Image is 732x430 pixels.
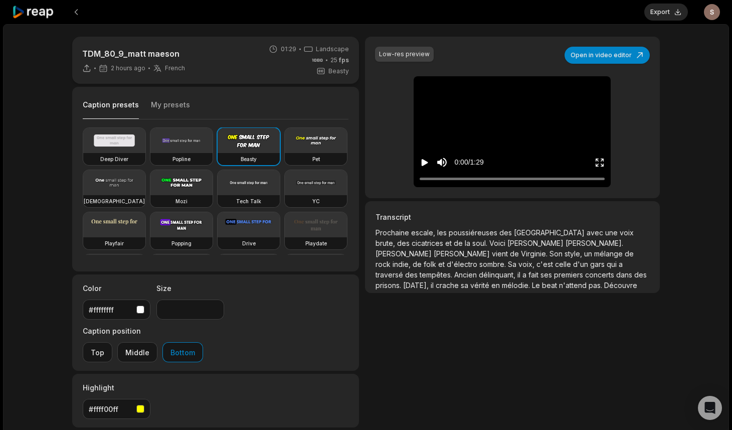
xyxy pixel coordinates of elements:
[554,270,585,279] span: premiers
[316,45,349,54] span: Landscape
[83,100,139,119] button: Caption presets
[437,228,449,237] span: les
[447,260,479,268] span: d'électro
[532,281,542,290] span: Le
[83,382,150,393] label: Highlight
[84,197,145,205] h3: [DEMOGRAPHIC_DATA]
[412,239,445,247] span: cicatrices
[492,249,510,258] span: vient
[540,270,554,279] span: ses
[328,67,349,76] span: Beasty
[528,270,540,279] span: fait
[470,281,491,290] span: vérité
[565,249,584,258] span: style,
[508,260,518,268] span: Sa
[550,249,565,258] span: Son
[162,342,203,362] button: Bottom
[376,228,411,237] span: Prochaine
[465,239,472,247] span: la
[105,239,124,247] h3: Playfair
[604,281,637,290] span: Découvre
[83,326,203,336] label: Caption position
[376,281,403,290] span: prisons.
[242,239,256,247] h3: Drive
[151,100,190,119] button: My presets
[589,281,604,290] span: pas.
[479,270,517,279] span: délinquant,
[454,157,483,168] div: 0:00 / 1:29
[376,260,393,268] span: rock
[619,260,623,268] span: a
[514,228,587,237] span: [GEOGRAPHIC_DATA]
[555,260,573,268] span: celle
[590,260,607,268] span: gars
[489,239,507,247] span: Voici
[424,260,438,268] span: folk
[479,260,508,268] span: sombre.
[411,228,437,237] span: escale,
[312,197,320,205] h3: YC
[595,153,605,172] button: Enter Fullscreen
[83,342,112,362] button: Top
[175,197,188,205] h3: Mozi
[397,239,412,247] span: des
[436,156,448,169] button: Mute sound
[165,64,185,72] span: French
[172,155,191,163] h3: Popline
[431,281,436,290] span: il
[393,260,413,268] span: indie,
[461,281,470,290] span: sa
[587,228,605,237] span: avec
[454,239,465,247] span: de
[559,281,589,290] span: n'attend
[420,153,430,172] button: Play video
[376,270,405,279] span: traversé
[89,305,132,315] div: #ffffffff
[449,228,499,237] span: poussiéreuses
[330,56,349,65] span: 25
[502,281,532,290] span: mélodie.
[376,239,397,247] span: brute,
[518,260,536,268] span: voix,
[445,239,454,247] span: et
[517,270,522,279] span: il
[413,260,424,268] span: de
[584,249,594,258] span: un
[117,342,157,362] button: Middle
[585,270,616,279] span: concerts
[522,270,528,279] span: a
[405,270,420,279] span: des
[521,249,550,258] span: Virginie.
[241,155,257,163] h3: Beasty
[605,228,620,237] span: une
[83,399,150,419] button: #ffff00ff
[499,228,514,237] span: des
[438,260,447,268] span: et
[644,4,688,21] button: Export
[634,270,647,279] span: des
[566,239,623,247] span: [PERSON_NAME].
[281,45,296,54] span: 01:29
[542,281,559,290] span: beat
[236,197,261,205] h3: Tech Talk
[83,283,150,294] label: Color
[420,270,454,279] span: tempêtes.
[594,249,625,258] span: mélange
[83,300,150,320] button: #ffffffff
[312,155,320,163] h3: Pet
[403,281,431,290] span: [DATE],
[339,56,349,64] span: fps
[620,228,634,237] span: voix
[305,239,327,247] h3: Playdate
[82,48,185,60] p: TDM_80_9_matt maeson
[454,270,479,279] span: Ancien
[565,47,650,64] button: Open in video editor
[156,283,224,294] label: Size
[491,281,502,290] span: en
[379,50,430,59] div: Low-res preview
[89,404,132,414] div: #ffff00ff
[472,239,489,247] span: soul.
[573,260,590,268] span: d'un
[376,212,649,222] h3: Transcript
[616,270,634,279] span: dans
